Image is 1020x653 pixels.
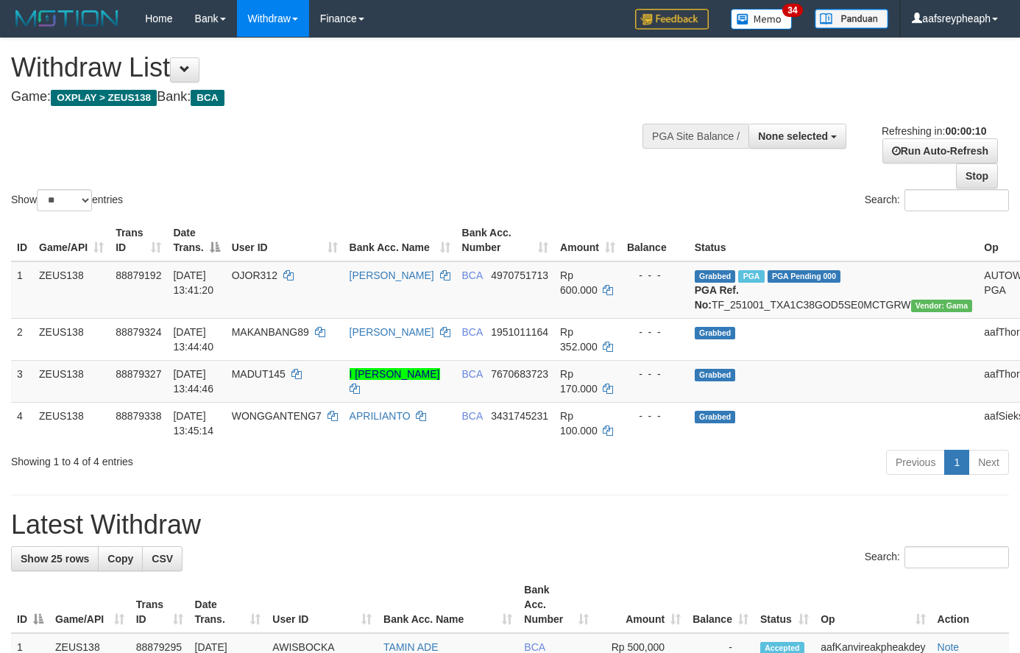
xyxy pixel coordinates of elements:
td: ZEUS138 [33,360,110,402]
th: Game/API: activate to sort column ascending [33,219,110,261]
span: MAKANBANG89 [232,326,309,338]
a: Show 25 rows [11,546,99,571]
img: MOTION_logo.png [11,7,123,29]
th: Amount: activate to sort column ascending [554,219,621,261]
a: 1 [944,450,969,475]
span: BCA [462,326,483,338]
th: Balance: activate to sort column ascending [687,576,754,633]
span: Copy 3431745231 to clipboard [491,410,548,422]
a: Run Auto-Refresh [882,138,998,163]
label: Search: [865,546,1009,568]
span: Marked by aafnoeunsreypich [738,270,764,283]
a: CSV [142,546,183,571]
td: TF_251001_TXA1C38GOD5SE0MCTGRW [689,261,979,319]
a: [PERSON_NAME] [350,269,434,281]
th: Status: activate to sort column ascending [754,576,815,633]
span: Grabbed [695,369,736,381]
td: ZEUS138 [33,402,110,444]
td: 1 [11,261,33,319]
td: ZEUS138 [33,261,110,319]
span: OJOR312 [232,269,277,281]
span: PGA Pending [768,270,841,283]
span: 88879192 [116,269,161,281]
img: Button%20Memo.svg [731,9,793,29]
a: Previous [886,450,945,475]
input: Search: [904,546,1009,568]
span: Rp 100.000 [560,410,598,437]
th: Date Trans.: activate to sort column descending [167,219,225,261]
span: BCA [462,410,483,422]
a: [PERSON_NAME] [350,326,434,338]
span: BCA [524,641,545,653]
a: Stop [956,163,998,188]
span: BCA [462,269,483,281]
span: MADUT145 [232,368,286,380]
th: Game/API: activate to sort column ascending [49,576,130,633]
a: TAMIN ADE [383,641,438,653]
span: 34 [782,4,802,17]
span: Show 25 rows [21,553,89,565]
span: Rp 600.000 [560,269,598,296]
a: Note [938,641,960,653]
th: Op: activate to sort column ascending [815,576,931,633]
span: Copy 4970751713 to clipboard [491,269,548,281]
td: ZEUS138 [33,318,110,360]
th: Trans ID: activate to sort column ascending [130,576,189,633]
th: Bank Acc. Number: activate to sort column ascending [518,576,594,633]
td: 2 [11,318,33,360]
span: 88879324 [116,326,161,338]
span: BCA [462,368,483,380]
div: - - - [627,409,683,423]
th: Balance [621,219,689,261]
span: [DATE] 13:44:40 [173,326,213,353]
span: 88879338 [116,410,161,422]
th: Amount: activate to sort column ascending [595,576,687,633]
select: Showentries [37,189,92,211]
span: Copy [107,553,133,565]
span: [DATE] 13:45:14 [173,410,213,437]
th: ID: activate to sort column descending [11,576,49,633]
span: Rp 352.000 [560,326,598,353]
td: 4 [11,402,33,444]
div: - - - [627,367,683,381]
div: - - - [627,268,683,283]
label: Show entries [11,189,123,211]
th: Bank Acc. Name: activate to sort column ascending [344,219,456,261]
th: Trans ID: activate to sort column ascending [110,219,167,261]
span: [DATE] 13:44:46 [173,368,213,395]
th: Bank Acc. Number: activate to sort column ascending [456,219,555,261]
b: PGA Ref. No: [695,284,739,311]
span: BCA [191,90,224,106]
span: Copy 1951011164 to clipboard [491,326,548,338]
div: Showing 1 to 4 of 4 entries [11,448,414,469]
th: Status [689,219,979,261]
span: 88879327 [116,368,161,380]
span: Refreshing in: [882,125,986,137]
span: Grabbed [695,411,736,423]
th: ID [11,219,33,261]
span: Grabbed [695,327,736,339]
a: I [PERSON_NAME] [350,368,440,380]
th: User ID: activate to sort column ascending [226,219,344,261]
th: Date Trans.: activate to sort column ascending [189,576,267,633]
img: panduan.png [815,9,888,29]
th: Action [932,576,1009,633]
span: None selected [758,130,828,142]
button: None selected [748,124,846,149]
strong: 00:00:10 [945,125,986,137]
th: User ID: activate to sort column ascending [266,576,378,633]
img: Feedback.jpg [635,9,709,29]
label: Search: [865,189,1009,211]
a: Copy [98,546,143,571]
span: [DATE] 13:41:20 [173,269,213,296]
span: Copy 7670683723 to clipboard [491,368,548,380]
span: OXPLAY > ZEUS138 [51,90,157,106]
th: Bank Acc. Name: activate to sort column ascending [378,576,518,633]
a: APRILIANTO [350,410,411,422]
div: PGA Site Balance / [642,124,748,149]
td: 3 [11,360,33,402]
span: WONGGANTENG7 [232,410,322,422]
input: Search: [904,189,1009,211]
h1: Latest Withdraw [11,510,1009,540]
a: Next [968,450,1009,475]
